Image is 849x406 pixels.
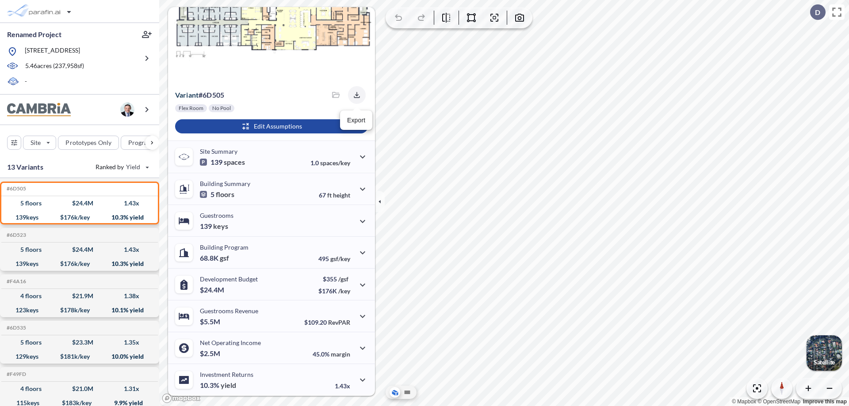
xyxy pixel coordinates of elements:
[5,186,26,192] h5: Click to copy the code
[7,162,43,172] p: 13 Variants
[318,275,350,283] p: $355
[815,8,820,16] p: D
[335,382,350,390] p: 1.43x
[65,138,111,147] p: Prototypes Only
[162,393,201,403] a: Mapbox homepage
[126,163,141,171] span: Yield
[330,255,350,262] span: gsf/key
[338,275,348,283] span: /gsf
[5,371,26,377] h5: Click to copy the code
[347,116,365,125] p: Export
[254,122,302,131] p: Edit Assumptions
[319,191,350,199] p: 67
[128,138,153,147] p: Program
[5,325,26,331] h5: Click to copy the code
[25,46,80,57] p: [STREET_ADDRESS]
[121,136,168,150] button: Program
[88,160,155,174] button: Ranked by Yield
[304,319,350,326] p: $109.20
[200,190,234,199] p: 5
[732,398,756,405] a: Mapbox
[25,77,27,87] p: -
[200,381,236,390] p: 10.3%
[333,191,350,199] span: height
[179,105,203,112] p: Flex Room
[200,254,229,262] p: 68.8K
[318,287,350,295] p: $176K
[175,91,224,99] p: # 6d505
[757,398,800,405] a: OpenStreetMap
[200,148,237,155] p: Site Summary
[313,350,350,358] p: 45.0%
[212,105,231,112] p: No Pool
[803,398,847,405] a: Improve this map
[200,275,258,283] p: Development Budget
[216,190,234,199] span: floors
[23,136,56,150] button: Site
[200,243,249,251] p: Building Program
[7,103,71,117] img: BrandImage
[402,387,413,398] button: Site Plan
[31,138,41,147] p: Site
[200,349,222,358] p: $2.5M
[310,159,350,167] p: 1.0
[338,287,350,295] span: /key
[200,285,226,294] p: $24.4M
[200,307,258,315] p: Guestrooms Revenue
[200,212,233,219] p: Guestrooms
[331,350,350,358] span: margin
[200,180,250,187] p: Building Summary
[200,317,222,326] p: $5.5M
[5,232,26,238] h5: Click to copy the code
[328,319,350,326] span: RevPAR
[58,136,119,150] button: Prototypes Only
[200,339,261,346] p: Net Operating Income
[320,159,350,167] span: spaces/key
[25,61,84,71] p: 5.46 acres ( 237,958 sf)
[213,222,228,231] span: keys
[390,387,400,398] button: Aerial View
[221,381,236,390] span: yield
[5,278,26,285] h5: Click to copy the code
[318,255,350,262] p: 495
[175,91,199,99] span: Variant
[175,119,368,133] button: Edit Assumptions
[814,359,835,366] p: Satellite
[200,222,228,231] p: 139
[220,254,229,262] span: gsf
[327,191,332,199] span: ft
[224,158,245,167] span: spaces
[200,371,253,378] p: Investment Returns
[7,30,61,39] p: Renamed Project
[200,158,245,167] p: 139
[120,102,134,117] img: user logo
[807,335,842,371] img: Switcher Image
[807,335,842,371] button: Switcher ImageSatellite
